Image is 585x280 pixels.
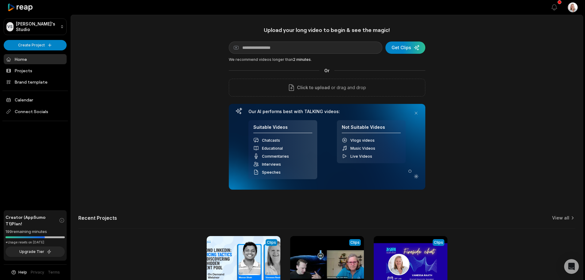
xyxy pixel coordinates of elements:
a: Terms [48,270,60,275]
span: Click to upload [297,84,330,91]
span: 2 minutes [293,57,311,62]
div: 199 remaining minutes [6,229,65,235]
h1: Upload your long video to begin & see the magic! [229,26,425,34]
span: Live Videos [350,154,372,159]
span: Commentaries [262,154,289,159]
span: Connect Socials [4,106,67,117]
h4: Not Suitable Videos [342,124,401,133]
h4: Suitable Videos [253,124,312,133]
h2: Recent Projects [78,215,117,221]
div: *Usage resets on [DATE] [6,240,65,245]
button: Upgrade Tier [6,246,65,257]
a: Privacy [31,270,44,275]
button: Help [11,270,27,275]
a: Calendar [4,95,67,105]
div: We recommend videos longer than . [229,57,425,62]
a: View all [552,215,569,221]
div: Open Intercom Messenger [564,259,579,274]
span: Creator (AppSumo T1) Plan! [6,214,59,227]
button: Get Clips [385,41,425,54]
a: Projects [4,65,67,76]
button: Create Project [4,40,67,50]
span: Vlogs videos [350,138,375,143]
p: or drag and drop [330,84,366,91]
span: Music Videos [350,146,375,151]
span: Educational [262,146,283,151]
a: Brand template [4,77,67,87]
span: Or [319,67,334,74]
span: Interviews [262,162,281,167]
a: Home [4,54,67,64]
div: VS [6,22,14,31]
span: Chatcasts [262,138,280,143]
span: Speeches [262,170,281,175]
p: [PERSON_NAME]'s Studio [16,21,58,32]
h3: Our AI performs best with TALKING videos: [248,109,406,114]
span: Help [18,270,27,275]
